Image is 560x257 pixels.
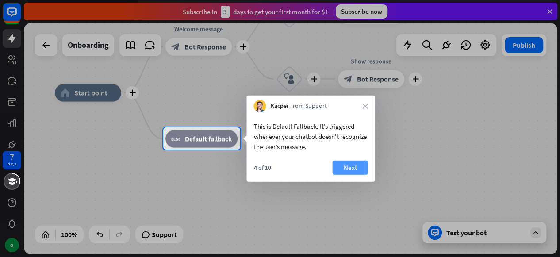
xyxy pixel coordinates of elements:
[362,104,368,109] i: close
[253,121,368,152] div: This is Default Fallback. It’s triggered whenever your chatbot doesn't recognize the user’s message.
[291,102,326,111] span: from Support
[253,164,271,172] div: 4 of 10
[270,102,288,111] span: Kacper
[185,134,232,143] span: Default fallback
[7,4,34,30] button: Open LiveChat chat widget
[171,134,180,143] i: block_fallback
[332,161,368,175] button: Next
